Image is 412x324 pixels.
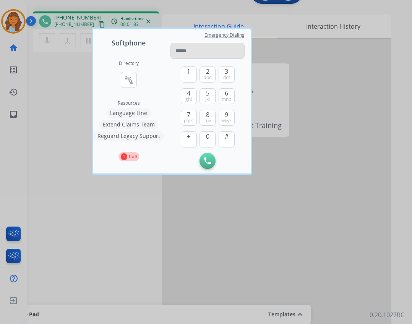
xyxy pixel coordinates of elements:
[222,96,231,102] span: mno
[219,88,235,104] button: 6mno
[204,75,211,81] span: abc
[206,89,209,98] span: 5
[200,110,216,126] button: 8tuv
[204,157,211,164] img: call-button
[370,310,404,319] p: 0.20.1027RC
[221,118,232,124] span: wxyz
[204,32,245,38] span: Emergency Dialing
[225,89,228,98] span: 6
[219,110,235,126] button: 9wxyz
[225,110,228,119] span: 9
[205,96,210,102] span: jkl
[200,66,216,83] button: 2abc
[206,67,209,76] span: 2
[187,132,190,141] span: +
[181,110,197,126] button: 7pqrs
[184,118,193,124] span: pqrs
[223,75,230,81] span: def
[206,110,209,119] span: 8
[225,67,228,76] span: 3
[200,88,216,104] button: 5jkl
[124,75,133,84] mat-icon: connect_without_contact
[181,66,197,83] button: 1
[119,60,139,66] h2: Directory
[106,109,151,118] button: Language Line
[187,89,190,98] span: 4
[187,67,190,76] span: 1
[112,37,146,48] span: Softphone
[94,131,164,141] button: Reguard Legacy Support
[219,131,235,147] button: #
[181,88,197,104] button: 4ghi
[200,131,216,147] button: 0
[99,120,159,129] button: Extend Claims Team
[129,153,137,160] p: Call
[225,132,229,141] span: #
[181,131,197,147] button: +
[185,96,192,102] span: ghi
[219,66,235,83] button: 3def
[206,132,209,141] span: 0
[118,100,140,106] span: Resources
[204,118,211,124] span: tuv
[187,110,190,119] span: 7
[118,152,139,161] button: 1Call
[121,153,127,160] p: 1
